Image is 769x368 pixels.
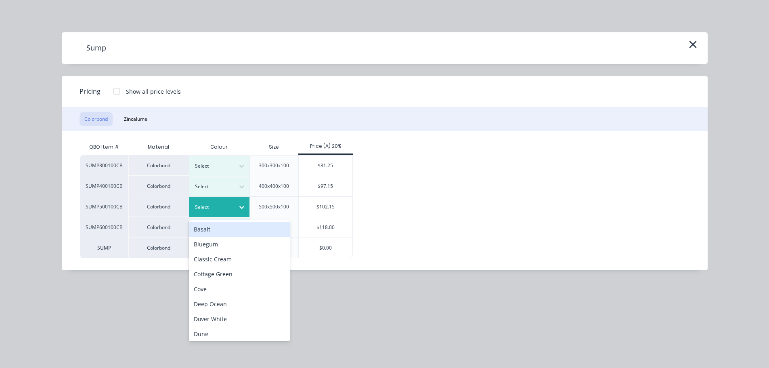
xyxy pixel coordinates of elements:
div: Deep Ocean [189,297,290,311]
div: 400x400x100 [259,183,289,190]
div: SUMP400100CB [80,176,128,196]
button: Zincalume [119,112,152,126]
div: Bluegum [189,237,290,252]
div: SUMP500100CB [80,196,128,217]
div: Cottage Green [189,267,290,282]
div: Colour [189,139,249,155]
div: 300x300x100 [259,162,289,169]
div: $81.25 [299,156,352,176]
button: Colorbond [80,112,113,126]
div: Price (A) 20% [298,143,353,150]
div: Classic Cream [189,252,290,267]
div: Colorbond [128,238,189,258]
div: Dune [189,326,290,341]
div: Colorbond [128,196,189,217]
div: $118.00 [299,217,352,238]
div: $97.15 [299,176,352,196]
div: Basalt [189,222,290,237]
div: Colorbond [128,217,189,238]
div: Size [262,137,285,157]
div: Material [128,139,189,155]
div: $0.00 [299,238,352,258]
h4: Sump [74,40,118,56]
div: 500x500x100 [259,203,289,210]
div: Colorbond [128,155,189,176]
div: Cove [189,282,290,297]
span: Pricing [80,86,101,96]
div: Colorbond [128,176,189,196]
div: Dover White [189,311,290,326]
div: SUMP [80,238,128,258]
div: Show all price levels [126,87,181,96]
div: SUMP300100CB [80,155,128,176]
div: $102.15 [299,197,352,217]
div: SUMP600100CB [80,217,128,238]
div: QBO Item # [80,139,128,155]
